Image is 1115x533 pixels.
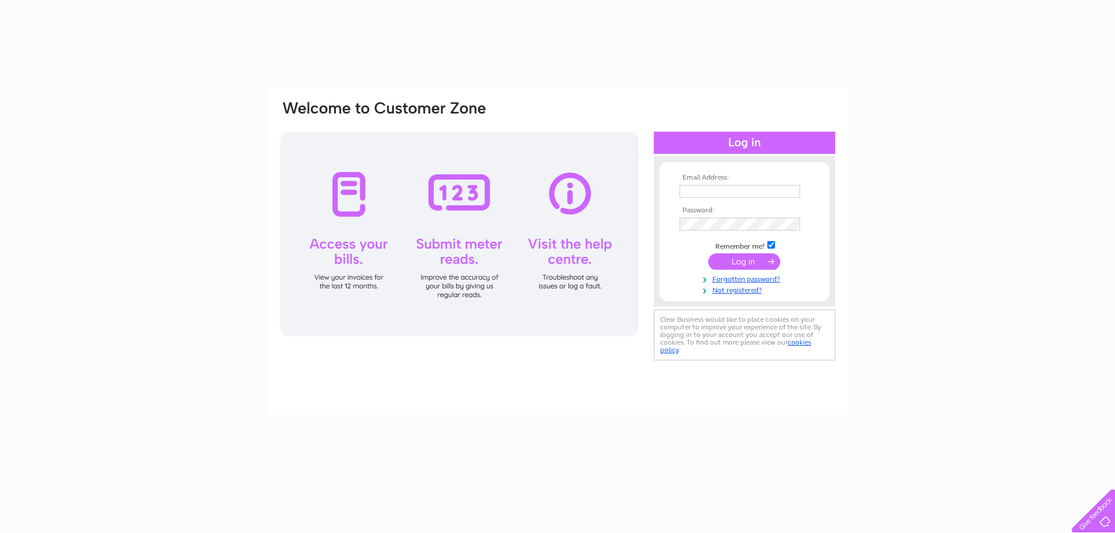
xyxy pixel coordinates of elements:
th: Password: [677,207,812,215]
a: Forgotten password? [680,273,812,284]
td: Remember me? [677,239,812,251]
div: Clear Business would like to place cookies on your computer to improve your experience of the sit... [654,310,835,360]
input: Submit [708,253,780,270]
a: cookies policy [660,338,811,354]
th: Email Address: [677,174,812,182]
a: Not registered? [680,284,812,295]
